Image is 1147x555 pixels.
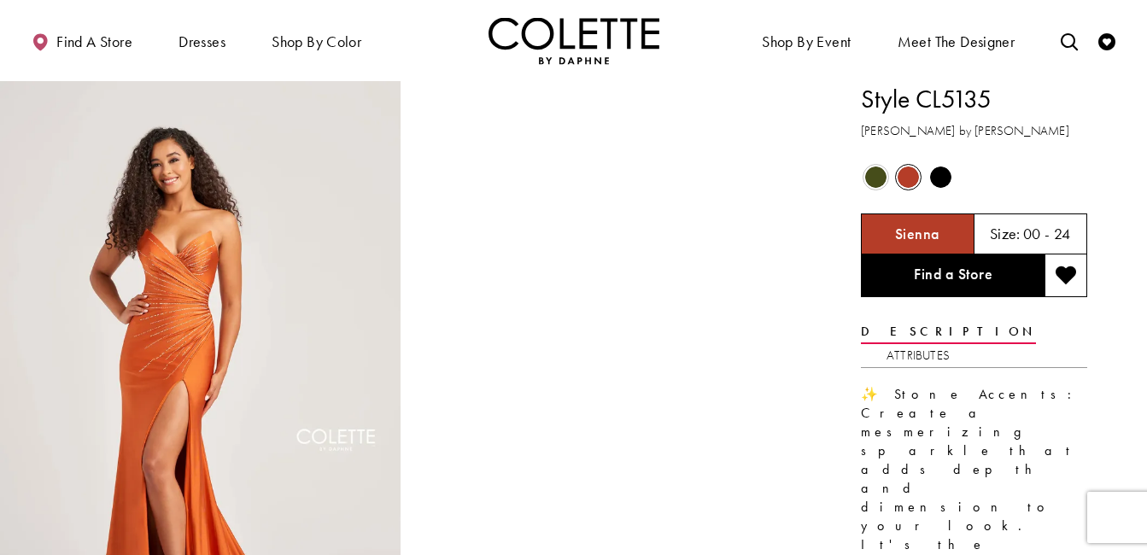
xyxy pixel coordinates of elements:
[1045,254,1087,297] button: Add to wishlist
[56,33,132,50] span: Find a store
[489,17,659,64] img: Colette by Daphne
[409,81,810,282] video: Style CL5135 Colette by Daphne #1 autoplay loop mute video
[861,161,1087,194] div: Product color controls state depends on size chosen
[887,343,950,368] a: Attributes
[895,225,939,242] h5: Chosen color
[861,121,1087,141] h3: [PERSON_NAME] by [PERSON_NAME]
[489,17,659,64] a: Visit Home Page
[174,17,230,64] span: Dresses
[926,162,956,192] div: Black
[1094,17,1120,64] a: Check Wishlist
[762,33,851,50] span: Shop By Event
[758,17,855,64] span: Shop By Event
[861,81,1087,117] h1: Style CL5135
[990,224,1021,243] span: Size:
[861,319,1036,344] a: Description
[893,162,923,192] div: Sienna
[861,162,891,192] div: Olive
[267,17,366,64] span: Shop by color
[893,17,1020,64] a: Meet the designer
[1056,17,1082,64] a: Toggle search
[1023,225,1071,242] h5: 00 - 24
[898,33,1015,50] span: Meet the designer
[27,17,137,64] a: Find a store
[861,254,1045,297] a: Find a Store
[272,33,361,50] span: Shop by color
[178,33,225,50] span: Dresses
